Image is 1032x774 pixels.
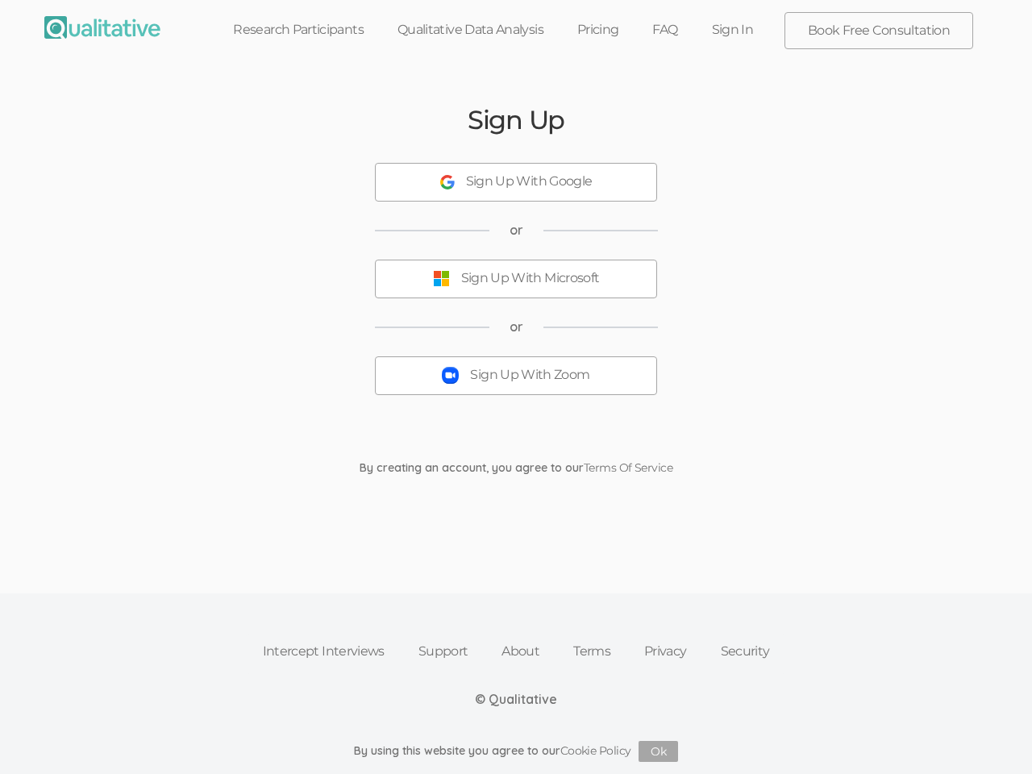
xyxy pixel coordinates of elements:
a: Terms [556,634,627,669]
a: Pricing [560,12,636,48]
a: Qualitative Data Analysis [381,12,560,48]
iframe: Chat Widget [951,697,1032,774]
a: Terms Of Service [584,460,672,475]
button: Ok [639,741,678,762]
button: Sign Up With Zoom [375,356,657,395]
img: Qualitative [44,16,160,39]
a: Privacy [627,634,704,669]
h2: Sign Up [468,106,564,134]
button: Sign Up With Google [375,163,657,202]
div: By using this website you agree to our [354,741,679,762]
div: By creating an account, you agree to our [347,460,685,476]
span: or [510,318,523,336]
a: Sign In [695,12,771,48]
img: Sign Up With Microsoft [433,270,450,287]
a: Security [704,634,787,669]
a: Intercept Interviews [246,634,402,669]
span: or [510,221,523,239]
button: Sign Up With Microsoft [375,260,657,298]
a: Research Participants [216,12,381,48]
a: Cookie Policy [560,743,631,758]
img: Sign Up With Google [440,175,455,189]
div: Sign Up With Microsoft [461,269,600,288]
a: Book Free Consultation [785,13,972,48]
a: About [485,634,556,669]
div: Sign Up With Zoom [470,366,589,385]
img: Sign Up With Zoom [442,367,459,384]
a: Support [402,634,485,669]
div: © Qualitative [475,690,557,709]
div: Sign Up With Google [466,173,593,191]
a: FAQ [635,12,694,48]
